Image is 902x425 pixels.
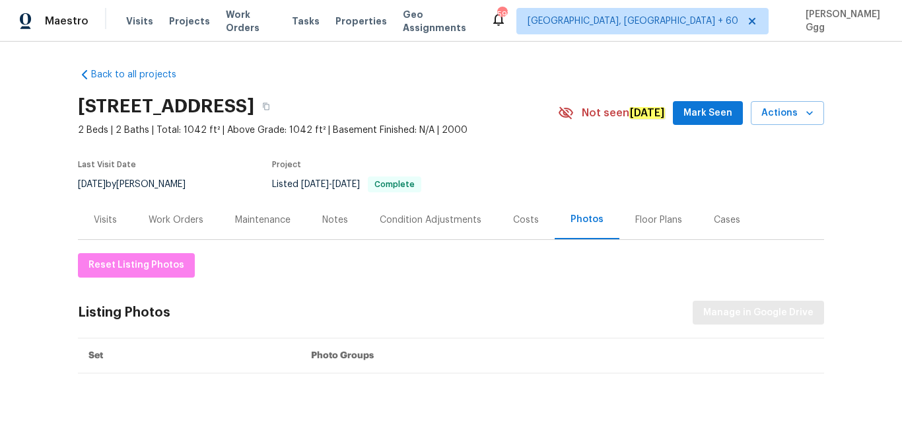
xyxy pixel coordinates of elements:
a: Back to all projects [78,68,205,81]
span: Project [272,161,301,169]
span: Work Orders [226,8,276,34]
span: Geo Assignments [403,8,475,34]
div: Floor Plans [635,213,682,227]
span: Projects [169,15,210,28]
span: Tasks [292,17,320,26]
span: - [301,180,360,189]
div: by [PERSON_NAME] [78,176,201,192]
div: Maintenance [235,213,291,227]
span: Mark Seen [683,105,732,122]
span: Not seen [582,106,665,120]
div: Notes [322,213,348,227]
span: Reset Listing Photos [88,257,184,274]
em: [DATE] [629,107,665,119]
span: Properties [335,15,387,28]
button: Mark Seen [673,101,743,126]
div: Listing Photos [78,306,170,319]
span: Listed [272,180,421,189]
span: [DATE] [78,180,106,189]
div: Condition Adjustments [380,213,481,227]
span: Last Visit Date [78,161,136,169]
div: Photos [571,213,604,226]
th: Photo Groups [300,338,824,373]
th: Set [78,338,300,373]
span: Maestro [45,15,88,28]
span: Complete [369,180,420,188]
span: Actions [761,105,814,122]
div: Work Orders [149,213,203,227]
span: [DATE] [301,180,329,189]
div: Visits [94,213,117,227]
span: Manage in Google Drive [703,305,814,321]
button: Manage in Google Drive [693,301,824,325]
span: [GEOGRAPHIC_DATA], [GEOGRAPHIC_DATA] + 60 [528,15,738,28]
div: Cases [714,213,740,227]
span: [PERSON_NAME] Ggg [800,8,882,34]
button: Reset Listing Photos [78,253,195,278]
button: Copy Address [254,95,278,118]
button: Actions [751,101,824,126]
span: 2 Beds | 2 Baths | Total: 1042 ft² | Above Grade: 1042 ft² | Basement Finished: N/A | 2000 [78,124,558,137]
span: [DATE] [332,180,360,189]
span: Visits [126,15,153,28]
div: Costs [513,213,539,227]
div: 597 [497,8,506,21]
h2: [STREET_ADDRESS] [78,100,254,113]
